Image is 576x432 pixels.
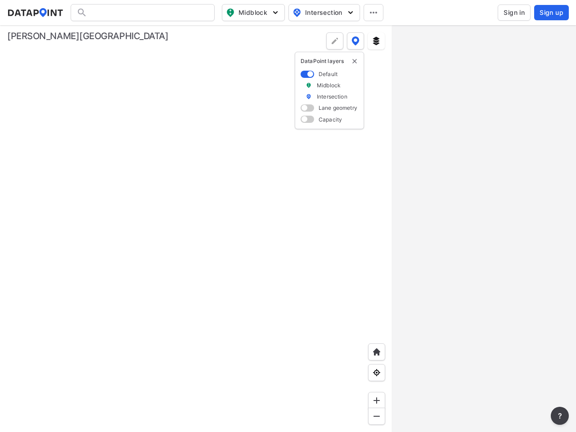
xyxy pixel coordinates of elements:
img: 5YPKRKmlfpI5mqlR8AD95paCi+0kK1fRFDJSaMmawlwaeJcJwk9O2fotCW5ve9gAAAAASUVORK5CYII= [346,8,355,17]
p: DataPoint layers [301,58,358,65]
img: +Dz8AAAAASUVORK5CYII= [330,36,339,45]
img: dataPointLogo.9353c09d.svg [7,8,63,17]
img: map_pin_mid.602f9df1.svg [225,7,236,18]
div: Zoom out [368,408,385,425]
button: Midblock [222,4,285,21]
div: [PERSON_NAME][GEOGRAPHIC_DATA] [7,30,169,42]
button: Sign in [498,4,531,21]
a: Sign in [496,4,532,21]
button: Sign up [534,5,569,20]
img: close-external-leyer.3061a1c7.svg [351,58,358,65]
label: Capacity [319,116,342,123]
button: more [551,407,569,425]
label: Midblock [317,81,341,89]
img: 5YPKRKmlfpI5mqlR8AD95paCi+0kK1fRFDJSaMmawlwaeJcJwk9O2fotCW5ve9gAAAAASUVORK5CYII= [271,8,280,17]
button: External layers [368,32,385,49]
img: data-point-layers.37681fc9.svg [351,36,360,45]
img: zeq5HYn9AnE9l6UmnFLPAAAAAElFTkSuQmCC [372,368,381,377]
img: map_pin_int.54838e6b.svg [292,7,302,18]
a: Sign up [532,5,569,20]
div: Zoom in [368,392,385,409]
span: Intersection [292,7,354,18]
div: Home [368,343,385,360]
img: ZvzfEJKXnyWIrJytrsY285QMwk63cM6Drc+sIAAAAASUVORK5CYII= [372,396,381,405]
img: layers.ee07997e.svg [372,36,381,45]
button: Intersection [288,4,360,21]
span: Midblock [226,7,279,18]
button: DataPoint layers [347,32,364,49]
div: Polygon tool [326,32,343,49]
button: delete [351,58,358,65]
span: Sign up [540,8,563,17]
span: Sign in [504,8,525,17]
label: Intersection [317,93,347,100]
img: MAAAAAElFTkSuQmCC [372,412,381,421]
img: +XpAUvaXAN7GudzAAAAAElFTkSuQmCC [372,347,381,356]
label: Default [319,70,337,78]
img: marker_Midblock.5ba75e30.svg [306,81,312,89]
img: marker_Intersection.6861001b.svg [306,93,312,100]
label: Lane geometry [319,104,357,112]
div: View my location [368,364,385,381]
span: ? [556,410,563,421]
